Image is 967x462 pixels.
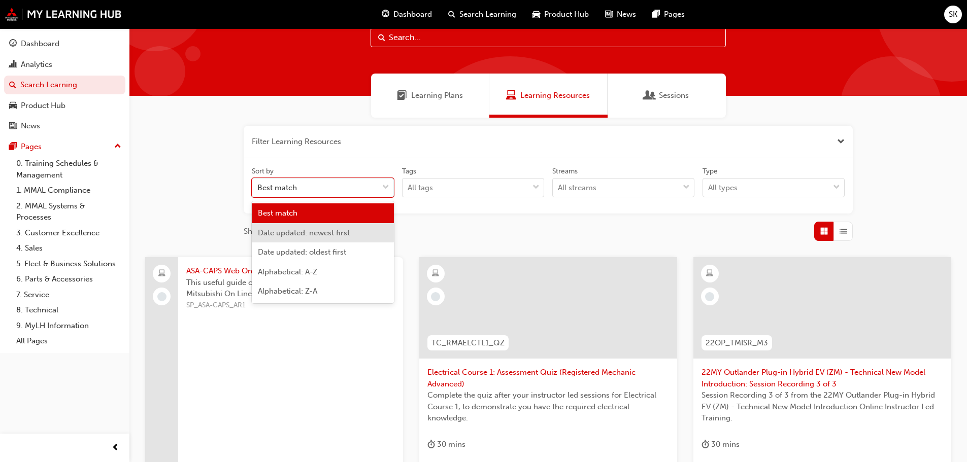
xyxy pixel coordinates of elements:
[411,90,463,101] span: Learning Plans
[374,4,440,25] a: guage-iconDashboard
[427,389,669,424] span: Complete the quiz after your instructor led sessions for Electrical Course 1, to demonstrate you ...
[427,367,669,389] span: Electrical Course 1: Assessment Quiz (Registered Mechanic Advanced)
[944,6,962,23] button: SK
[552,166,578,176] div: Streams
[4,32,125,137] button: DashboardAnalyticsSearch LearningProduct HubNews
[506,90,516,101] span: Learning Resources
[532,8,540,21] span: car-icon
[608,74,726,118] a: SessionsSessions
[21,59,52,70] div: Analytics
[708,182,738,194] div: All types
[157,292,166,301] span: learningRecordVerb_NONE-icon
[186,300,395,311] span: SP_ASA-CAPS_AR1
[397,90,407,101] span: Learning Plans
[702,438,709,451] span: duration-icon
[12,183,125,198] a: 1. MMAL Compliance
[21,120,40,132] div: News
[12,287,125,303] a: 7. Service
[252,166,274,176] div: Sort by
[12,240,125,256] a: 4. Sales
[12,333,125,349] a: All Pages
[378,32,385,44] span: Search
[186,265,395,277] span: ASA-CAPS Web Online Help - Guide
[402,166,544,198] label: tagOptions
[9,81,16,90] span: search-icon
[12,198,125,225] a: 2. MMAL Systems & Processes
[112,442,119,454] span: prev-icon
[617,9,636,20] span: News
[432,267,439,280] span: learningResourceType_ELEARNING-icon
[258,247,346,257] span: Date updated: oldest first
[840,226,847,237] span: List
[520,90,590,101] span: Learning Resources
[244,226,315,237] span: Showing 334 results
[4,96,125,115] a: Product Hub
[706,267,713,280] span: learningResourceType_ELEARNING-icon
[257,182,297,194] div: Best match
[597,4,644,25] a: news-iconNews
[949,9,957,20] span: SK
[12,271,125,287] a: 6. Parts & Accessories
[12,225,125,241] a: 3. Customer Excellence
[9,143,17,152] span: pages-icon
[5,8,122,21] img: mmal
[9,122,17,131] span: news-icon
[448,8,455,21] span: search-icon
[837,136,845,148] button: Close the filter
[114,140,121,153] span: up-icon
[644,4,693,25] a: pages-iconPages
[652,8,660,21] span: pages-icon
[532,181,540,194] span: down-icon
[659,90,689,101] span: Sessions
[489,74,608,118] a: Learning ResourcesLearning Resources
[12,256,125,272] a: 5. Fleet & Business Solutions
[9,40,17,49] span: guage-icon
[440,4,524,25] a: search-iconSearch Learning
[12,156,125,183] a: 0. Training Schedules & Management
[820,226,828,237] span: Grid
[524,4,597,25] a: car-iconProduct Hub
[382,8,389,21] span: guage-icon
[408,182,433,194] div: All tags
[664,9,685,20] span: Pages
[9,101,17,111] span: car-icon
[702,389,943,424] span: Session Recording 3 of 3 from the 22MY Outlander Plug-in Hybrid EV (ZM) - Technical New Model Int...
[4,34,125,53] a: Dashboard
[706,337,768,349] span: 22OP_TMISR_M3
[21,38,59,50] div: Dashboard
[186,277,395,300] span: This useful guide covers the use and operation of the Mitsubishi On Line electronic parts catalog...
[12,318,125,334] a: 9. MyLH Information
[431,292,440,301] span: learningRecordVerb_NONE-icon
[258,287,317,296] span: Alphabetical: Z-A
[4,137,125,156] button: Pages
[459,9,516,20] span: Search Learning
[158,267,165,280] span: laptop-icon
[382,181,389,194] span: down-icon
[833,181,840,194] span: down-icon
[544,9,589,20] span: Product Hub
[9,60,17,69] span: chart-icon
[4,117,125,135] a: News
[21,141,42,153] div: Pages
[427,438,435,451] span: duration-icon
[703,166,718,176] div: Type
[393,9,432,20] span: Dashboard
[12,302,125,318] a: 8. Technical
[4,76,125,94] a: Search Learning
[702,438,740,451] div: 30 mins
[605,8,613,21] span: news-icon
[645,90,655,101] span: Sessions
[427,438,465,451] div: 30 mins
[683,181,690,194] span: down-icon
[258,208,297,218] span: Best match
[402,166,416,176] div: Tags
[431,337,505,349] span: TC_RMAELCTL1_QZ
[258,267,317,276] span: Alphabetical: A-Z
[371,28,726,47] input: Search...
[702,367,943,389] span: 22MY Outlander Plug-in Hybrid EV (ZM) - Technical New Model Introduction: Session Recording 3 of 3
[705,292,714,301] span: learningRecordVerb_NONE-icon
[4,55,125,74] a: Analytics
